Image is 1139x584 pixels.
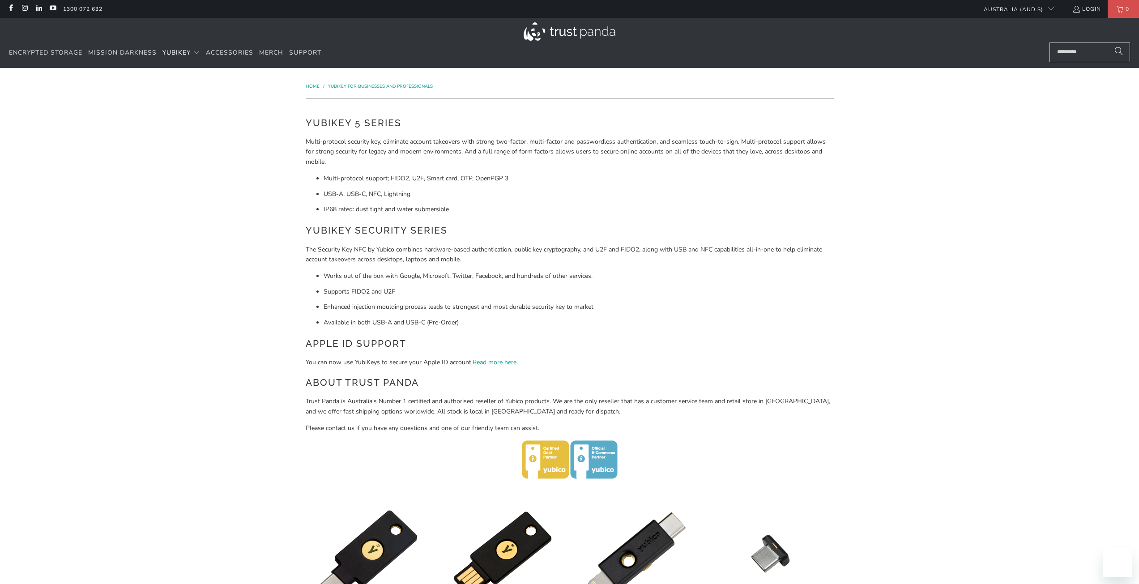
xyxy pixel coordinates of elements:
[259,48,283,57] span: Merch
[324,271,834,281] li: Works out of the box with Google, Microsoft, Twitter, Facebook, and hundreds of other services.
[162,48,191,57] span: YubiKey
[88,48,157,57] span: Mission Darkness
[1049,43,1130,62] input: Search...
[9,48,82,57] span: Encrypted Storage
[21,5,28,13] a: Trust Panda Australia on Instagram
[35,5,43,13] a: Trust Panda Australia on LinkedIn
[473,358,516,367] a: Read more here
[306,137,834,167] p: Multi-protocol security key, eliminate account takeovers with strong two-factor, multi-factor and...
[324,174,834,183] li: Multi-protocol support; FIDO2, U2F, Smart card, OTP, OpenPGP 3
[289,48,321,57] span: Support
[306,223,834,238] h2: YubiKey Security Series
[306,337,834,351] h2: Apple ID Support
[259,43,283,64] a: Merch
[1103,548,1132,577] iframe: Button to launch messaging window
[524,22,615,41] img: Trust Panda Australia
[1108,43,1130,62] button: Search
[323,83,324,90] span: /
[324,302,834,312] li: Enhanced injection moulding process leads to strongest and most durable security key to market
[206,48,253,57] span: Accessories
[324,205,834,214] li: IP68 rated: dust tight and water submersible
[206,43,253,64] a: Accessories
[63,4,102,14] a: 1300 072 632
[306,245,834,265] p: The Security Key NFC by Yubico combines hardware-based authentication, public key cryptography, a...
[9,43,321,64] nav: Translation missing: en.navigation.header.main_nav
[306,375,834,390] h2: About Trust Panda
[49,5,56,13] a: Trust Panda Australia on YouTube
[328,83,433,90] a: YubiKey for Businesses and Professionals
[306,83,321,90] a: Home
[324,189,834,199] li: USB-A, USB-C, NFC, Lightning
[306,116,834,130] h2: YubiKey 5 Series
[324,287,834,297] li: Supports FIDO2 and U2F
[9,43,82,64] a: Encrypted Storage
[88,43,157,64] a: Mission Darkness
[1072,4,1101,14] a: Login
[162,43,200,64] summary: YubiKey
[306,423,834,433] p: Please contact us if you have any questions and one of our friendly team can assist.
[7,5,14,13] a: Trust Panda Australia on Facebook
[306,83,320,90] span: Home
[289,43,321,64] a: Support
[324,318,834,328] li: Available in both USB-A and USB-C (Pre-Order)
[306,396,834,417] p: Trust Panda is Australia's Number 1 certified and authorised reseller of Yubico products. We are ...
[306,358,834,367] p: You can now use YubiKeys to secure your Apple ID account. .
